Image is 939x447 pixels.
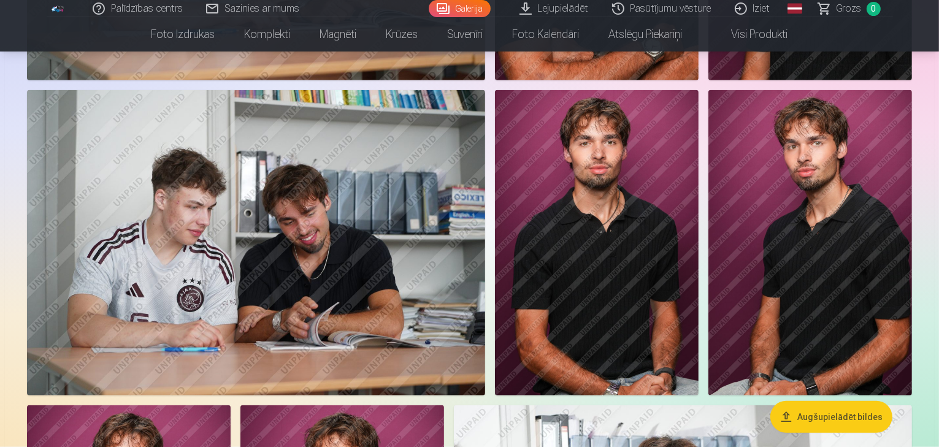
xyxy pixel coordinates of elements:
[498,17,594,52] a: Foto kalendāri
[770,400,892,432] button: Augšupielādēt bildes
[305,17,372,52] a: Magnēti
[137,17,230,52] a: Foto izdrukas
[372,17,433,52] a: Krūzes
[697,17,803,52] a: Visi produkti
[230,17,305,52] a: Komplekti
[867,2,881,16] span: 0
[594,17,697,52] a: Atslēgu piekariņi
[52,5,65,12] img: /fa1
[433,17,498,52] a: Suvenīri
[837,1,862,16] span: Grozs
